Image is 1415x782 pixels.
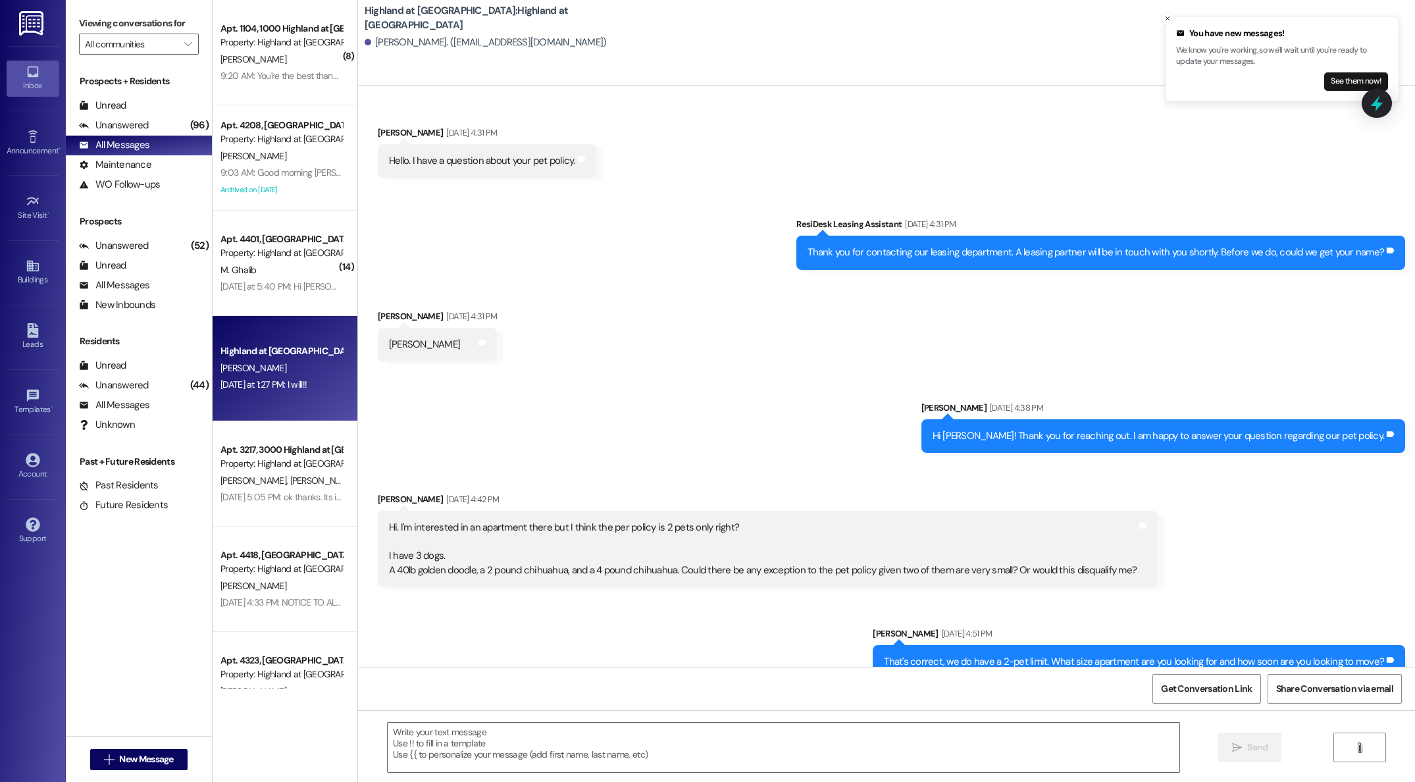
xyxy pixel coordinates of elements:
div: [DATE] 5:05 PM: ok thanks. Its in our office. [220,491,381,503]
a: Account [7,449,59,484]
span: New Message [119,752,173,766]
div: New Inbounds [79,298,155,312]
div: Future Residents [79,498,168,512]
div: Past Residents [79,479,159,492]
div: Apt. 1104, 1000 Highland at [GEOGRAPHIC_DATA] [220,22,342,36]
span: M. Ghalib [220,264,257,276]
button: Share Conversation via email [1268,674,1402,704]
div: ResiDesk Leasing Assistant [796,217,1405,236]
div: [PERSON_NAME] [873,627,1405,645]
div: All Messages [79,398,149,412]
div: Unread [79,359,126,373]
div: [PERSON_NAME] [378,126,596,144]
div: Maintenance [79,158,151,172]
div: All Messages [79,278,149,292]
a: Site Visit • [7,190,59,226]
a: Support [7,513,59,549]
a: Leads [7,319,59,355]
a: Templates • [7,384,59,420]
div: All Messages [79,138,149,152]
img: ResiDesk Logo [19,11,46,36]
div: [PERSON_NAME]. ([EMAIL_ADDRESS][DOMAIN_NAME]) [365,36,607,49]
div: [DATE] 4:38 PM [987,401,1043,415]
div: Property: Highland at [GEOGRAPHIC_DATA] [220,246,342,260]
div: [DATE] 4:51 PM [939,627,992,640]
div: Unknown [79,418,135,432]
div: Hi [PERSON_NAME]! Thank you for reaching out. I am happy to answer your question regarding our pe... [933,429,1385,443]
div: WO Follow-ups [79,178,160,192]
div: Unread [79,99,126,113]
div: You have new messages! [1176,27,1388,40]
div: Past + Future Residents [66,455,212,469]
div: Residents [66,334,212,348]
div: (44) [187,375,212,396]
div: [DATE] at 1:27 PM: I will!! [220,378,307,390]
div: [PERSON_NAME] [378,309,497,328]
button: Send [1218,733,1282,762]
div: Apt. 4323, [GEOGRAPHIC_DATA] at [GEOGRAPHIC_DATA] [220,654,342,667]
span: • [51,403,53,412]
a: Buildings [7,255,59,290]
span: [PERSON_NAME] [220,475,290,486]
div: [DATE] 4:31 PM [902,217,956,231]
b: Highland at [GEOGRAPHIC_DATA]: Highland at [GEOGRAPHIC_DATA] [365,4,628,32]
button: New Message [90,749,188,770]
div: Apt. 3217, 3000 Highland at [GEOGRAPHIC_DATA] [220,443,342,457]
span: [PERSON_NAME] [220,362,286,374]
div: Property: Highland at [GEOGRAPHIC_DATA] [220,132,342,146]
div: [DATE] 4:31 PM [443,126,497,140]
div: Unanswered [79,239,149,253]
a: Inbox [7,61,59,96]
p: We know you're working, so we'll wait until you're ready to update your messages. [1176,45,1388,68]
div: Unanswered [79,118,149,132]
span: Send [1247,741,1268,754]
div: 9:03 AM: Good morning [PERSON_NAME]! My repairman, [PERSON_NAME], is going to start ceiling repai... [220,167,1004,178]
div: [DATE] at 5:40 PM: Hi [PERSON_NAME], I was wondering if the gym at [GEOGRAPHIC_DATA] would be rea... [220,280,756,292]
div: [PERSON_NAME] [389,338,460,352]
div: (52) [188,236,212,256]
div: Apt. 4401, [GEOGRAPHIC_DATA] at [GEOGRAPHIC_DATA] [220,232,342,246]
div: 9:20 AM: You're the best thank you! Please keep me posted! [220,70,449,82]
span: • [59,144,61,153]
i:  [184,39,192,49]
div: Property: Highland at [GEOGRAPHIC_DATA] [220,36,342,49]
div: (96) [187,115,212,136]
i:  [1354,743,1364,753]
div: Property: Highland at [GEOGRAPHIC_DATA] [220,667,342,681]
span: [PERSON_NAME] [220,685,286,697]
i:  [104,754,114,765]
button: Get Conversation Link [1152,674,1260,704]
span: Get Conversation Link [1161,682,1252,696]
span: • [47,209,49,218]
div: Hi. I'm interested in an apartment there but I think the per policy is 2 pets only right? I have ... [389,521,1137,577]
div: [DATE] 4:31 PM [443,309,497,323]
div: That's correct, we do have a 2-pet limit. What size apartment are you looking for and how soon ar... [884,655,1384,669]
div: Thank you for contacting our leasing department. A leasing partner will be in touch with you shor... [808,246,1384,259]
div: Archived on [DATE] [219,182,344,198]
i:  [1232,743,1242,753]
label: Viewing conversations for [79,13,199,34]
button: See them now! [1324,72,1388,91]
div: Apt. 4418, [GEOGRAPHIC_DATA] at [GEOGRAPHIC_DATA] [220,548,342,562]
input: All communities [85,34,178,55]
div: Unread [79,259,126,273]
button: Close toast [1161,12,1174,25]
span: Share Conversation via email [1276,682,1393,696]
span: [PERSON_NAME] [290,475,355,486]
div: Highland at [GEOGRAPHIC_DATA] [220,344,342,358]
div: Unanswered [79,378,149,392]
div: Property: Highland at [GEOGRAPHIC_DATA] [220,562,342,576]
div: Property: Highland at [GEOGRAPHIC_DATA] [220,457,342,471]
div: [PERSON_NAME] [921,401,1406,419]
div: Apt. 4208, [GEOGRAPHIC_DATA] at [GEOGRAPHIC_DATA] [220,118,342,132]
div: Hello. I have a question about your pet policy. [389,154,575,168]
div: Prospects [66,215,212,228]
span: [PERSON_NAME] [220,150,286,162]
div: [PERSON_NAME] [378,492,1158,511]
div: Prospects + Residents [66,74,212,88]
div: [DATE] 4:42 PM [443,492,499,506]
span: [PERSON_NAME] [220,53,286,65]
span: [PERSON_NAME] [220,580,286,592]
